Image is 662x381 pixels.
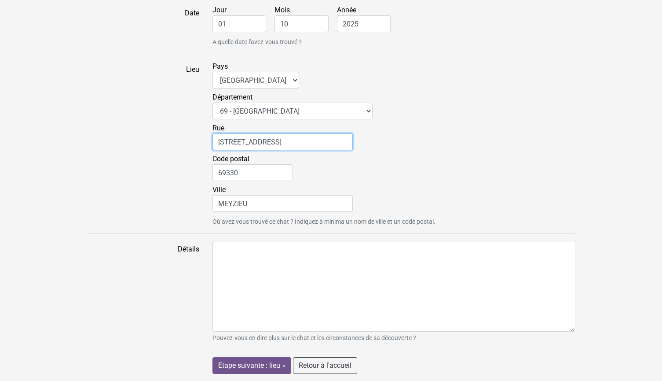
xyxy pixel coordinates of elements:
a: Retour à l'accueil [293,357,357,374]
label: Année [337,5,398,32]
small: Pouvez-vous en dire plus sur le chat et les circonstances de sa découverte ? [212,333,575,343]
input: Code postal [212,164,293,181]
label: Code postal [212,154,293,181]
input: Année [337,15,391,32]
label: Mois [274,5,335,32]
label: Jour [212,5,273,32]
input: Rue [212,133,353,150]
input: Jour [212,15,267,32]
label: Rue [212,123,353,150]
input: Mois [274,15,329,32]
label: Ville [212,185,353,212]
input: Etape suivante : lieu » [212,357,291,374]
input: Ville [212,195,353,212]
label: Détails [80,241,206,343]
small: A quelle date l'avez-vous trouvé ? [212,37,575,47]
select: Pays [212,72,299,89]
select: Département [212,103,373,119]
small: Où avez vous trouvé ce chat ? Indiquez à minima un nom de ville et un code postal. [212,217,575,226]
label: Date [80,5,206,47]
label: Pays [212,61,299,89]
label: Département [212,92,373,119]
label: Lieu [80,61,206,226]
